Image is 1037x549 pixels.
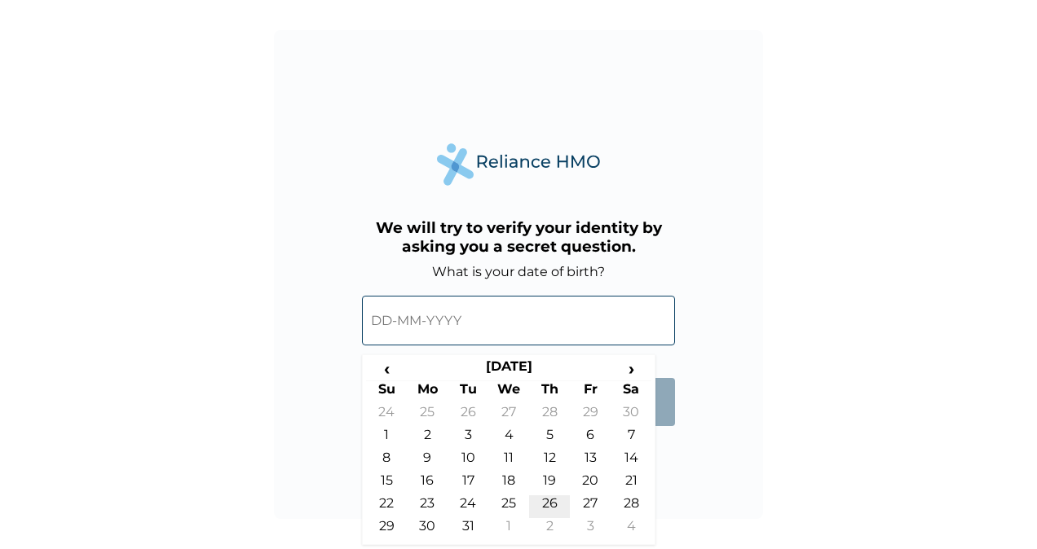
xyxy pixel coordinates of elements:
td: 21 [611,472,651,495]
th: Tu [448,381,488,404]
td: 12 [529,450,570,472]
input: DD-MM-YYYY [362,296,675,345]
th: We [488,381,529,404]
td: 29 [570,404,611,427]
td: 1 [366,427,407,450]
td: 9 [407,450,448,472]
td: 20 [570,472,611,495]
td: 25 [488,495,529,518]
td: 23 [407,495,448,518]
td: 28 [611,495,651,518]
span: › [611,358,651,379]
td: 26 [529,495,570,518]
td: 22 [366,495,407,518]
td: 2 [407,427,448,450]
td: 31 [448,518,488,541]
td: 18 [488,472,529,495]
td: 13 [570,450,611,472]
td: 8 [366,450,407,472]
th: Th [529,381,570,404]
td: 30 [407,518,448,541]
td: 28 [529,404,570,427]
th: Su [366,381,407,404]
td: 10 [448,450,488,472]
th: Mo [407,381,448,404]
td: 7 [611,427,651,450]
th: Fr [570,381,611,404]
label: What is your date of birth? [432,264,605,279]
span: ‹ [366,358,407,379]
td: 5 [529,427,570,450]
td: 30 [611,404,651,427]
td: 24 [366,404,407,427]
td: 16 [407,472,448,495]
td: 26 [448,404,488,427]
td: 27 [488,404,529,427]
td: 11 [488,450,529,472]
th: Sa [611,381,651,404]
td: 3 [570,518,611,541]
img: Reliance Health's Logo [437,143,600,185]
td: 24 [448,495,488,518]
td: 14 [611,450,651,472]
td: 6 [570,427,611,450]
td: 25 [407,404,448,427]
td: 2 [529,518,570,541]
td: 1 [488,518,529,541]
td: 17 [448,472,488,495]
td: 29 [366,518,407,541]
h3: We will try to verify your identity by asking you a secret question. [362,218,675,256]
td: 27 [570,495,611,518]
td: 3 [448,427,488,450]
th: [DATE] [407,358,611,381]
td: 4 [611,518,651,541]
td: 19 [529,472,570,495]
td: 4 [488,427,529,450]
td: 15 [366,472,407,495]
